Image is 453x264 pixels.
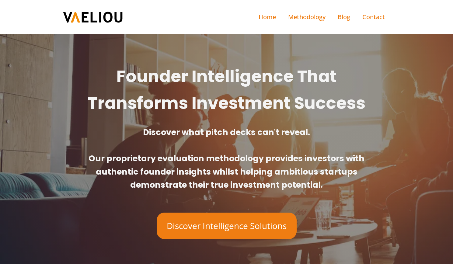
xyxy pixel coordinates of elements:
[356,6,391,28] a: Contact
[157,213,297,239] a: Discover Intelligence Solutions
[332,6,356,28] a: Blog
[62,11,123,23] img: VAELIOU - boost your performance
[84,63,370,116] h1: Founder Intelligence That Transforms Investment Success
[87,126,366,191] h2: Discover what pitch decks can't reveal. Our proprietary evaluation methodology provides investors...
[253,6,282,28] a: Home
[282,6,332,28] a: Methodology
